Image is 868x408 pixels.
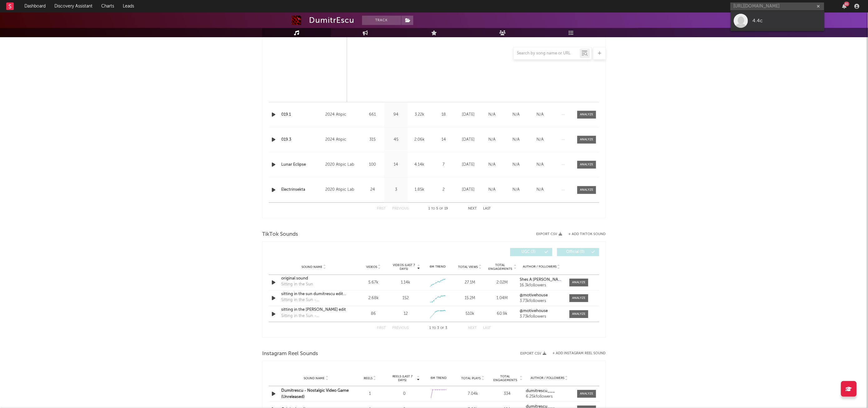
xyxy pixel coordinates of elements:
[482,137,503,143] div: N/A
[514,51,580,56] input: Search by song name or URL
[482,162,503,168] div: N/A
[354,391,386,397] div: 1
[506,162,527,168] div: N/A
[530,112,551,118] div: N/A
[520,309,548,313] strong: @motivehouse
[409,162,430,168] div: 4.14k
[456,280,485,286] div: 27.1M
[482,112,503,118] div: N/A
[520,293,563,298] a: @motivehouse
[421,205,456,213] div: 1 5 19
[359,295,388,301] div: 2.68k
[844,2,850,6] div: 81
[281,187,322,193] a: Electrinsekta
[483,326,491,330] button: Last
[468,207,477,210] button: Next
[386,137,406,143] div: 45
[389,391,420,397] div: 0
[520,278,563,282] a: Shes A [PERSON_NAME]
[488,263,513,271] span: Total Engagements
[392,207,409,210] button: Previous
[377,207,386,210] button: First
[506,187,527,193] div: N/A
[389,375,416,382] span: Reels (last 7 days)
[362,112,383,118] div: 661
[520,299,563,303] div: 3.73k followers
[468,326,477,330] button: Next
[325,161,359,169] div: 2020 Atipic Lab
[521,352,546,355] button: Export CSV
[526,389,573,393] a: dumitrescu___
[458,112,479,118] div: [DATE]
[562,233,606,236] button: + Add TikTok Sound
[458,162,479,168] div: [DATE]
[510,248,552,256] button: UGC(3)
[362,162,383,168] div: 100
[433,137,455,143] div: 14
[401,280,410,286] div: 1.14k
[526,389,555,393] strong: dumitrescu___
[402,295,409,301] div: 152
[553,352,606,355] button: + Add Instagram Reel Sound
[441,327,444,330] span: of
[364,376,372,380] span: Reels
[404,311,408,317] div: 12
[281,275,347,282] a: original sound
[492,375,519,382] span: Total Engagements
[531,376,564,380] span: Author / Followers
[432,327,436,330] span: to
[366,265,377,269] span: Videos
[492,391,523,397] div: 334
[523,265,556,269] span: Author / Followers
[483,207,491,210] button: Last
[362,137,383,143] div: 315
[440,207,443,210] span: of
[409,112,430,118] div: 3.22k
[281,389,349,399] a: Dumitrescu - Nostalgic Video Game (Unreleased)
[530,162,551,168] div: N/A
[514,250,543,254] span: UGC ( 3 )
[325,111,359,118] div: 2024 Atipic
[457,391,489,397] div: 7.04k
[309,16,354,25] div: DumitrEscu
[488,311,517,317] div: 60.9k
[488,280,517,286] div: 2.02M
[262,350,318,358] span: Instagram Reel Sounds
[362,187,383,193] div: 24
[281,313,347,319] div: Sitting in the Sun - [PERSON_NAME] Winter Crazy Dub Reprise
[423,264,452,269] div: 6M Trend
[561,250,590,254] span: Official ( 0 )
[281,137,322,143] a: 019.3
[506,112,527,118] div: N/A
[530,137,551,143] div: N/A
[731,3,824,10] input: Search for artists
[520,315,563,319] div: 3.73k followers
[262,231,298,238] span: TikTok Sounds
[302,265,322,269] span: Sound Name
[506,137,527,143] div: N/A
[753,17,821,24] div: 4.4c
[458,265,478,269] span: Total Views
[281,112,322,118] a: 019.1
[536,232,562,236] button: Export CSV
[281,291,347,297] a: sitting in the sun dumitrescu edit high quality
[569,233,606,236] button: + Add TikTok Sound
[362,16,401,25] button: Track
[386,112,406,118] div: 94
[281,281,313,288] div: Sitting in the Sun
[520,278,565,282] strong: Shes A [PERSON_NAME]
[391,263,417,271] span: Videos (last 7 days)
[842,4,847,9] button: 81
[456,295,485,301] div: 15.2M
[458,137,479,143] div: [DATE]
[359,311,388,317] div: 86
[304,376,325,380] span: Sound Name
[281,162,322,168] a: Lunar Eclipse
[281,307,347,313] a: sitting in the [PERSON_NAME] edit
